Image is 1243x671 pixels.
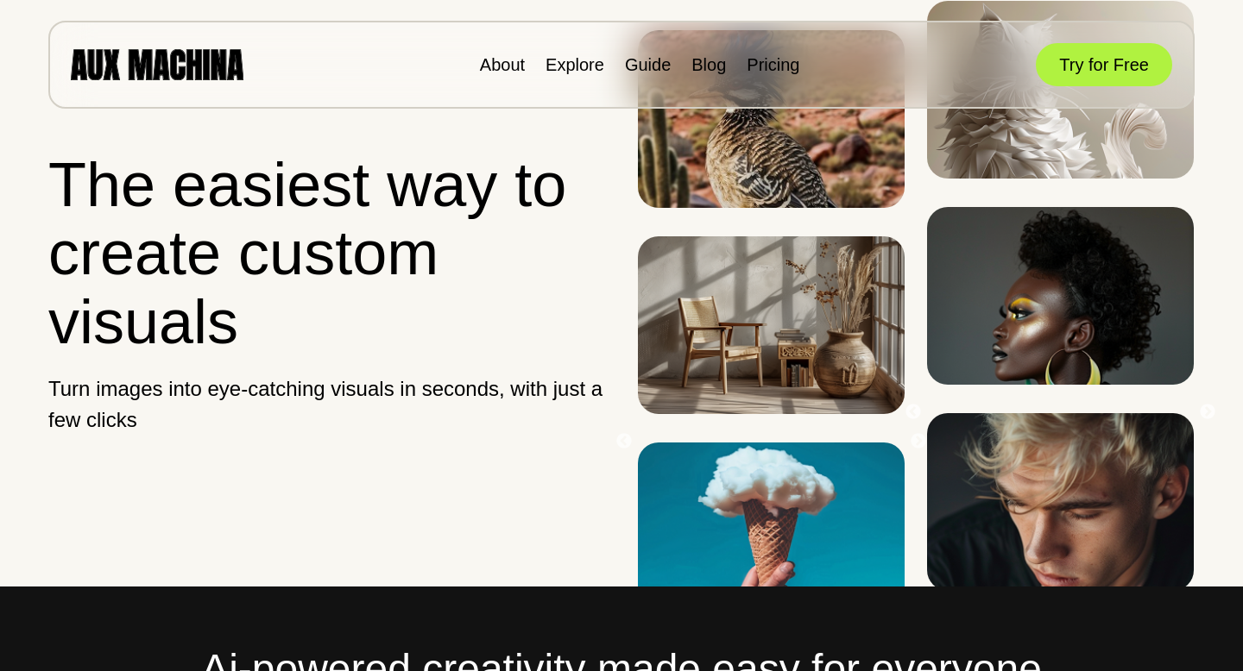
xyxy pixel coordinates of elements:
img: Image [638,442,905,620]
button: Previous [905,404,922,421]
a: Blog [691,55,726,74]
img: Image [927,207,1194,385]
img: Image [927,413,1194,591]
button: Try for Free [1036,43,1172,86]
a: Pricing [747,55,799,74]
img: AUX MACHINA [71,49,243,79]
button: Next [910,433,927,450]
button: Previous [615,433,633,450]
p: Turn images into eye-catching visuals in seconds, with just a few clicks [48,373,607,436]
button: Next [1199,404,1216,421]
img: Image [638,30,905,208]
h1: The easiest way to create custom visuals [48,151,607,356]
a: Explore [546,55,604,74]
a: Guide [625,55,671,74]
img: Image [638,236,905,414]
a: About [480,55,525,74]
